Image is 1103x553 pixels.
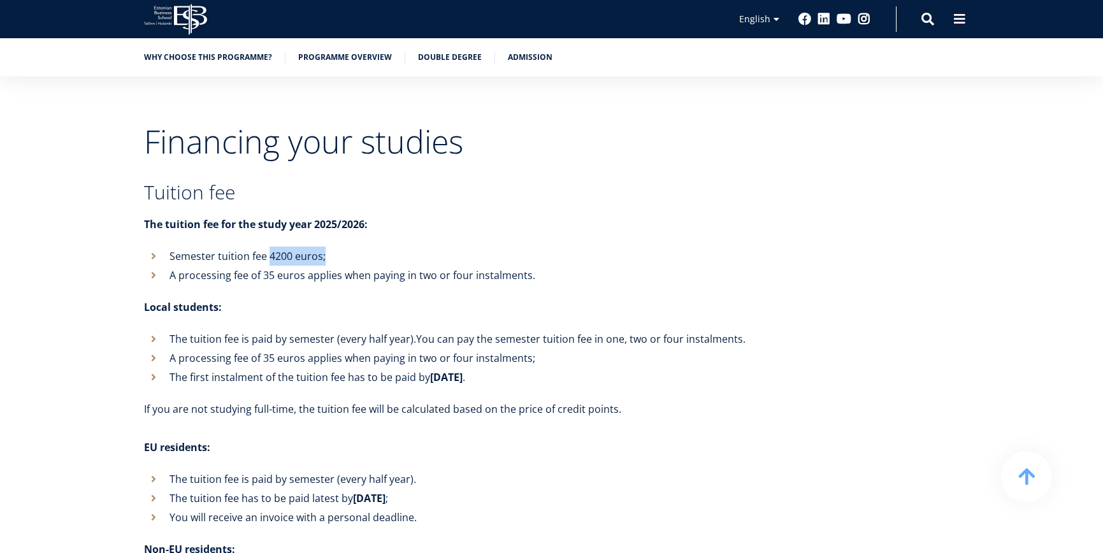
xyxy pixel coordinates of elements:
strong: [DATE] [353,491,386,505]
strong: [DATE] [430,370,463,384]
p: If you are not studying full-time, the tuition fee will be calculated based on the price of credi... [144,399,749,419]
input: MA in International Management [3,178,11,185]
li: A processing fee of 35 euros applies when paying in two or four instalments. [144,266,749,285]
h2: Financing your studies [144,126,749,157]
li: The tuition fee is paid by semester (every half year). [144,470,749,489]
a: Programme overview [298,51,392,64]
a: Youtube [837,13,851,25]
h3: Tuition fee [144,183,749,202]
li: The first instalment of the tuition fee has to be paid by . [144,368,749,387]
strong: The tuition fee for the study year 2025/2026: [144,217,368,231]
span: You can pay the semester tuition fee in one, two or four instalments. [416,332,746,346]
li: A processing fee of 35 euros applies when paying in two or four instalments; [144,348,749,368]
a: Linkedin [818,13,830,25]
span: Last Name [303,1,343,12]
a: Admission [508,51,552,64]
a: Why choose this programme? [144,51,272,64]
a: Facebook [798,13,811,25]
li: You will receive an invoice with a personal deadline. [144,508,749,527]
li: Semester tuition fee 4200 euros; [144,247,749,266]
a: Instagram [858,13,870,25]
li: The tuition fee has to be paid latest by ; [144,489,749,508]
li: The tuition fee is paid by semester (every half year). [144,329,749,348]
strong: EU residents: [144,440,210,454]
a: Double Degree [418,51,482,64]
span: MA in International Management [14,176,140,188]
strong: Local students: [144,300,222,314]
